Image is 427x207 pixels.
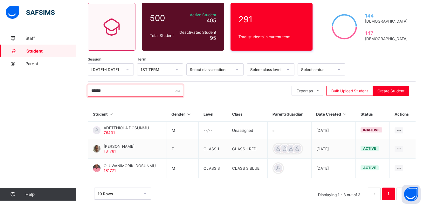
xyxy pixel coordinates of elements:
[88,57,101,61] span: Session
[167,107,198,122] th: Gender
[402,185,421,204] button: Open asap
[25,61,76,66] span: Parent
[104,130,115,135] span: 76431
[363,166,376,170] span: active
[88,107,167,122] th: Student
[382,188,395,200] li: 1
[365,30,408,36] span: 147
[331,89,368,93] span: Bulk Upload Student
[297,89,313,93] span: Export as
[227,139,268,159] td: CLASS 1 RED
[178,30,216,35] span: Deactivated Student
[311,122,355,139] td: [DATE]
[250,67,283,72] div: Select class level
[390,107,416,122] th: Actions
[199,107,227,122] th: Level
[227,107,268,122] th: Class
[109,112,114,117] i: Sort in Ascending Order
[227,122,268,139] td: Unassigned
[385,190,391,198] a: 1
[301,67,334,72] div: Select status
[6,6,55,19] img: safsims
[26,48,76,54] span: Student
[178,12,216,17] span: Active Student
[365,12,408,19] span: 144
[104,144,134,149] span: [PERSON_NAME]
[363,128,380,132] span: inactive
[363,146,376,151] span: active
[104,163,156,168] span: OLUWANIMORIKI DOSUNMU
[368,188,381,200] button: prev page
[91,67,122,72] div: [DATE]-[DATE]
[150,13,175,23] span: 500
[342,112,348,117] i: Sort in Ascending Order
[199,139,227,159] td: CLASS 1
[356,107,390,122] th: Status
[104,149,116,153] span: 181781
[227,159,268,178] td: CLASS 3 BLUE
[311,107,355,122] th: Date Created
[199,159,227,178] td: CLASS 3
[141,67,171,72] div: 1ST TERM
[365,36,408,41] span: [DEMOGRAPHIC_DATA]
[311,159,355,178] td: [DATE]
[190,67,232,72] div: Select class section
[365,19,408,24] span: [DEMOGRAPHIC_DATA]
[104,125,149,130] span: ADETENIOLA DOSUNMU
[377,89,404,93] span: Create Student
[25,36,76,41] span: Staff
[167,139,198,159] td: F
[210,35,216,41] span: 95
[25,192,76,197] span: Help
[186,112,191,117] i: Sort in Ascending Order
[238,34,305,39] span: Total students in current term
[313,188,365,200] li: Displaying 1 - 3 out of 3
[167,122,198,139] td: M
[104,168,116,173] span: 181771
[148,32,177,39] div: Total Student
[311,139,355,159] td: [DATE]
[98,191,140,196] div: 10 Rows
[167,159,198,178] td: M
[199,122,227,139] td: --/--
[137,57,146,61] span: Term
[368,188,381,200] li: 上一页
[238,14,305,24] span: 291
[396,188,409,200] li: 下一页
[207,17,216,24] span: 405
[396,188,409,200] button: next page
[268,107,312,122] th: Parent/Guardian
